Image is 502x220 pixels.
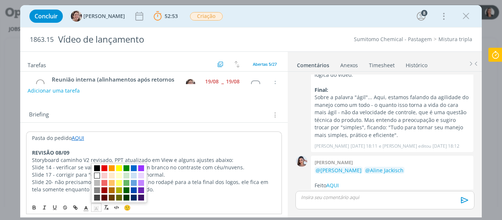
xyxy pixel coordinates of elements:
div: 8 [421,10,427,16]
button: Adicionar uma tarefa [27,84,80,97]
button: 🙂 [122,203,132,212]
strong: Final: [315,86,328,93]
span: 1863.15 [30,36,54,44]
span: @Aline Jackisch [365,167,404,174]
a: AQUI [326,182,339,189]
p: [PERSON_NAME] [315,143,349,149]
span: [PERSON_NAME] [83,14,125,19]
span: @[PERSON_NAME] [316,167,362,174]
p: Slide 20- não precisamos ter o selo de atenção no rodapé para a tela final dos logos, ele fica em... [32,178,276,193]
p: Pasta do pedido [32,134,276,142]
img: A [71,11,82,22]
strong: REVISÃO 08/09 [32,149,69,156]
div: 19/08 [226,79,240,84]
span: -- [221,81,223,86]
p: Storyboard caminho V2 revisado, PPT atualizado em View e alguns ajustes abaixo: [32,156,276,164]
span: [DATE] 18:12 [433,143,459,149]
p: Slide 17 - corrigir para "( sp.)" "sp." é normal. [32,171,276,178]
a: Histórico [405,58,428,69]
button: 52:53 [152,10,180,22]
span: Tarefas [28,60,46,69]
img: A [186,79,195,88]
a: Mistura tripla [438,36,472,43]
div: 19/08 [205,79,219,84]
img: N [296,156,307,167]
span: Concluir [35,13,58,19]
a: AQUI [72,134,84,141]
div: dialog [20,5,482,217]
span: Abertas 5/27 [253,61,277,67]
a: Timesheet [369,58,395,69]
button: Criação [190,12,223,21]
button: 8 [415,10,427,22]
p: Sobre a palavra "ágil"... Aqui, estamos falando da agilidade do manejo como um todo - o quanto is... [315,94,470,139]
div: Anexos [340,62,358,69]
b: [PERSON_NAME] [315,159,353,166]
span: Briefing [29,110,49,120]
button: Concluir [29,10,63,23]
span: [DATE] 18:11 [351,143,377,149]
span: 52:53 [165,12,178,19]
div: Reunião interna (alinhamentos após retornos cliente) [49,75,179,92]
p: Feito [315,182,470,189]
img: arrow-down-up.svg [234,61,240,68]
span: Cor do Texto [81,203,91,212]
a: Comentários [297,58,330,69]
div: Vídeo de lançamento [55,30,285,48]
button: A [185,78,196,89]
button: A[PERSON_NAME] [71,11,125,22]
p: Slide 14 - verificar se vai dar leitura do texto em branco no contraste com céu/nuvens. [32,164,276,171]
span: e [PERSON_NAME] editou [379,143,431,149]
span: Cor de Fundo [91,203,101,212]
a: Sumitomo Chemical - Pastagem [354,36,432,43]
span: 🙂 [124,204,131,211]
